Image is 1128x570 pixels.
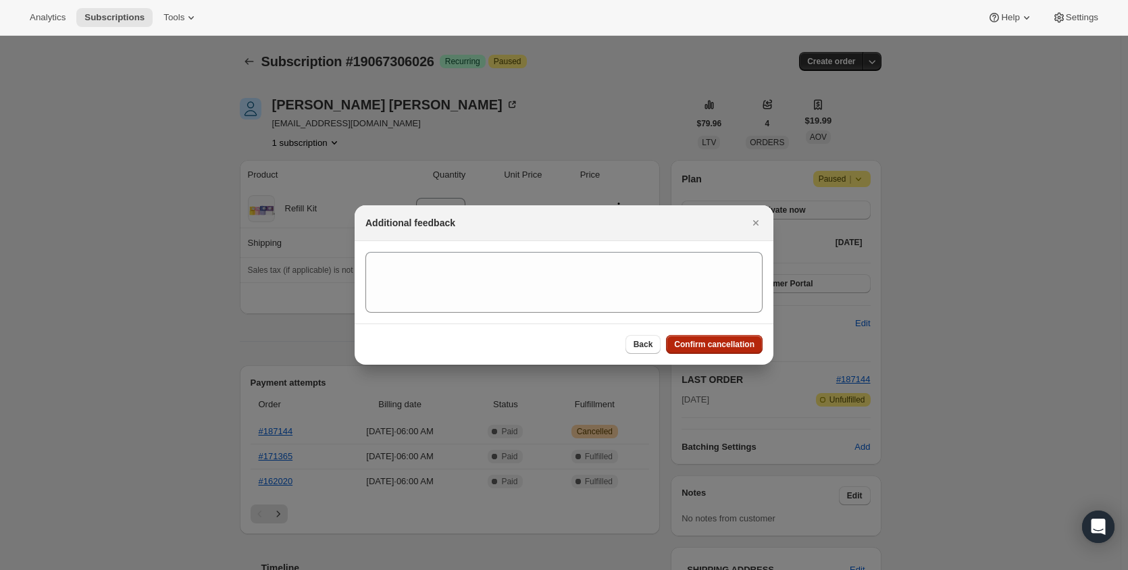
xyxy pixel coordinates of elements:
div: Open Intercom Messenger [1082,511,1114,543]
button: Help [979,8,1041,27]
button: Subscriptions [76,8,153,27]
button: Tools [155,8,206,27]
span: Help [1001,12,1019,23]
span: Confirm cancellation [674,339,754,350]
button: Close [746,213,765,232]
h2: Additional feedback [365,216,455,230]
button: Settings [1044,8,1106,27]
span: Back [634,339,653,350]
button: Confirm cancellation [666,335,763,354]
button: Back [625,335,661,354]
span: Settings [1066,12,1098,23]
span: Analytics [30,12,66,23]
span: Tools [163,12,184,23]
button: Analytics [22,8,74,27]
span: Subscriptions [84,12,145,23]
